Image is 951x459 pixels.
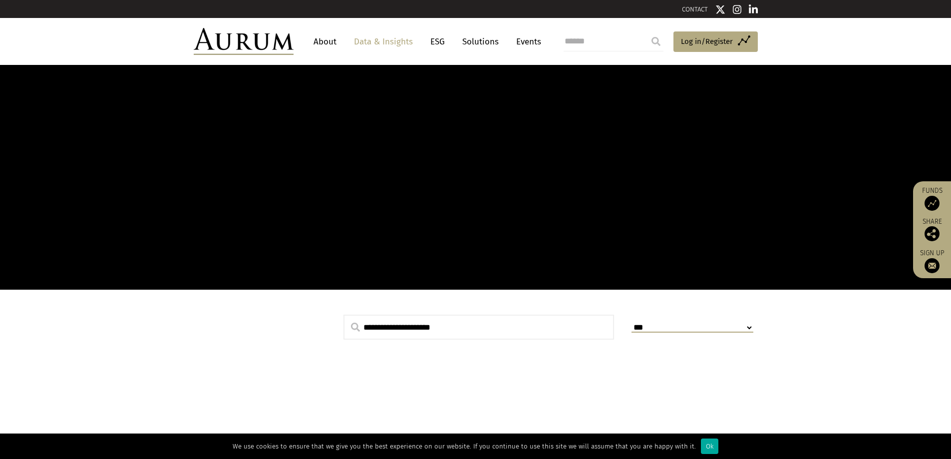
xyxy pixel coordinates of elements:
[194,28,294,55] img: Aurum
[681,35,733,47] span: Log in/Register
[918,249,946,273] a: Sign up
[925,226,940,241] img: Share this post
[673,31,758,52] a: Log in/Register
[349,32,418,51] a: Data & Insights
[425,32,450,51] a: ESG
[309,32,341,51] a: About
[749,4,758,14] img: Linkedin icon
[925,196,940,211] img: Access Funds
[715,4,725,14] img: Twitter icon
[646,31,666,51] input: Submit
[457,32,504,51] a: Solutions
[511,32,541,51] a: Events
[733,4,742,14] img: Instagram icon
[351,323,360,332] img: search.svg
[925,258,940,273] img: Sign up to our newsletter
[701,439,718,454] div: Ok
[682,5,708,13] a: CONTACT
[918,186,946,211] a: Funds
[918,218,946,241] div: Share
